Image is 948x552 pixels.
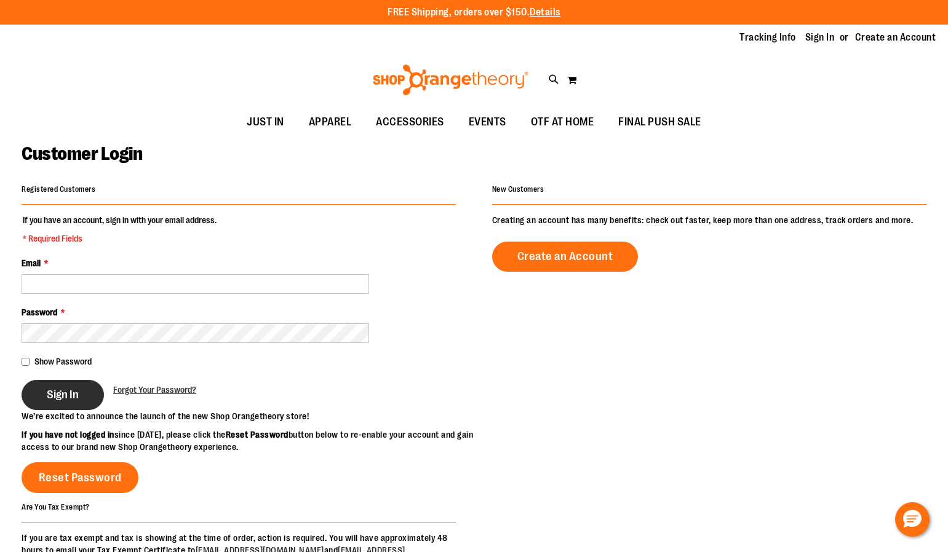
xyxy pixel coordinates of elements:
a: Sign In [805,31,835,44]
span: APPAREL [309,108,352,136]
span: Email [22,258,41,268]
a: Create an Account [855,31,936,44]
a: ACCESSORIES [364,108,456,136]
strong: Registered Customers [22,185,95,194]
strong: Reset Password [226,430,289,440]
span: JUST IN [247,108,284,136]
p: Creating an account has many benefits: check out faster, keep more than one address, track orders... [492,214,926,226]
a: APPAREL [297,108,364,136]
a: Forgot Your Password? [113,384,196,396]
span: Forgot Your Password? [113,385,196,395]
legend: If you have an account, sign in with your email address. [22,214,218,245]
span: Reset Password [39,471,122,484]
a: Details [530,7,560,18]
span: Password [22,307,57,317]
strong: New Customers [492,185,544,194]
button: Sign In [22,380,104,410]
a: Create an Account [492,242,639,272]
span: OTF AT HOME [531,108,594,136]
a: JUST IN [234,108,297,136]
span: Show Password [34,357,92,366]
p: We’re excited to announce the launch of the new Shop Orangetheory store! [22,410,474,422]
a: Tracking Info [739,31,796,44]
button: Hello, have a question? Let’s chat. [895,502,930,537]
span: FINAL PUSH SALE [618,108,701,136]
span: Sign In [47,388,79,401]
a: FINAL PUSH SALE [606,108,714,136]
img: Shop Orangetheory [371,65,530,95]
span: ACCESSORIES [376,108,444,136]
strong: Are You Tax Exempt? [22,502,90,511]
span: EVENTS [469,108,506,136]
span: Customer Login [22,143,142,164]
p: since [DATE], please click the button below to re-enable your account and gain access to our bran... [22,428,474,453]
a: OTF AT HOME [519,108,607,136]
strong: If you have not logged in [22,430,114,440]
a: Reset Password [22,462,138,493]
span: * Required Fields [23,232,217,245]
p: FREE Shipping, orders over $150. [388,6,560,20]
span: Create an Account [517,250,613,263]
a: EVENTS [456,108,519,136]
